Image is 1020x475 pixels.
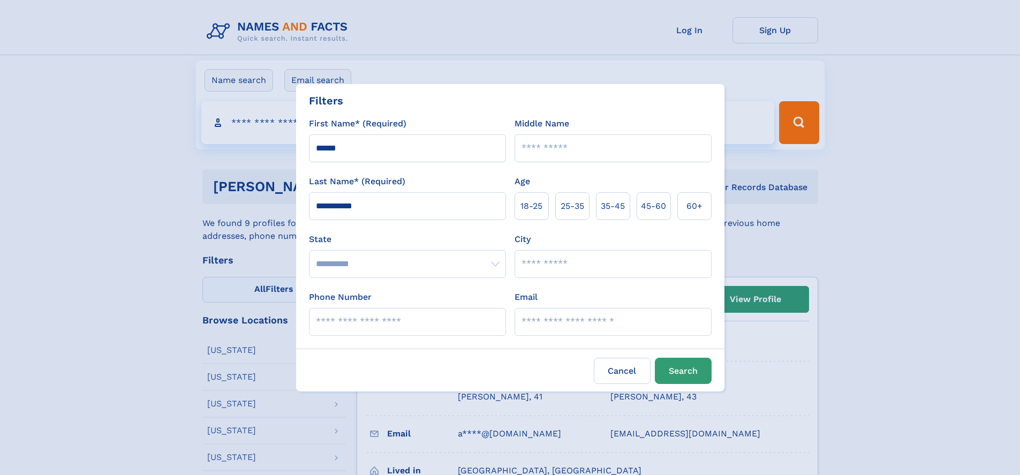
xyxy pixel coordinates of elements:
span: 25‑35 [561,200,584,213]
label: Cancel [594,358,651,384]
label: State [309,233,506,246]
button: Search [655,358,712,384]
label: Phone Number [309,291,372,304]
label: Last Name* (Required) [309,175,405,188]
span: 18‑25 [520,200,542,213]
span: 45‑60 [641,200,666,213]
label: City [515,233,531,246]
div: Filters [309,93,343,109]
span: 60+ [686,200,702,213]
span: 35‑45 [601,200,625,213]
label: Email [515,291,538,304]
label: Age [515,175,530,188]
label: First Name* (Required) [309,117,406,130]
label: Middle Name [515,117,569,130]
